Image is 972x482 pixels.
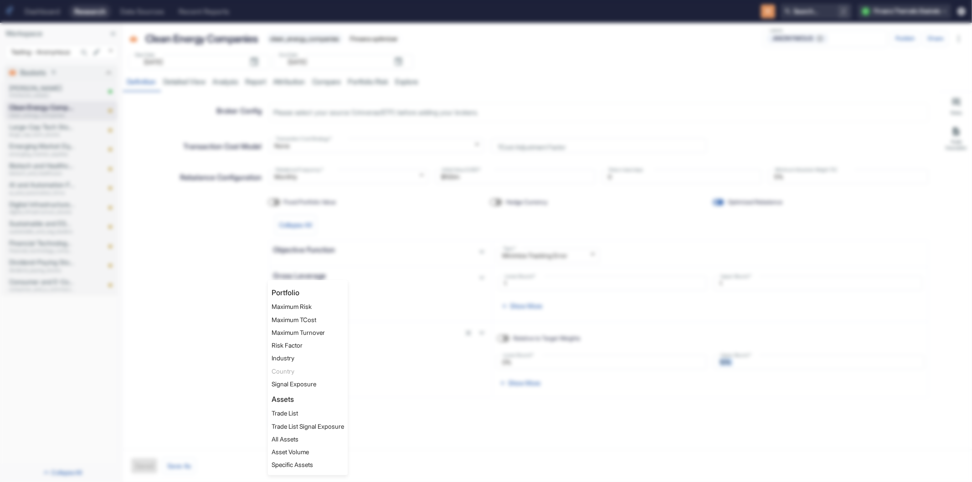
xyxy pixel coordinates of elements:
[268,378,348,390] li: Signal Exposure
[268,313,348,326] li: Maximum TCost
[268,390,348,405] p: Assets
[268,326,348,339] li: Maximum Turnover
[268,420,348,433] li: Trade List Signal Exposure
[268,433,348,446] li: All Assets
[268,458,348,471] li: Specific Assets
[268,284,348,298] p: Portfolio
[268,407,348,420] li: Trade List
[268,300,348,313] li: Maximum Risk
[268,352,348,364] li: Industry
[268,339,348,352] li: Risk Factor
[268,446,348,458] li: Asset Volume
